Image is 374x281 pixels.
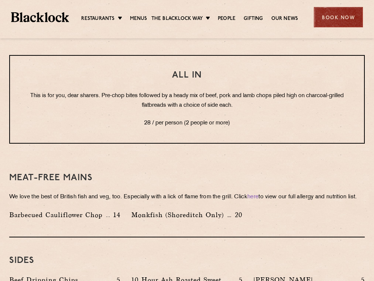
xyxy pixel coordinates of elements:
h3: All In [25,71,349,80]
a: Gifting [244,15,263,23]
a: here [247,194,258,200]
a: Our News [271,15,298,23]
a: People [218,15,236,23]
p: This is for you, dear sharers. Pre-chop bites followed by a heady mix of beef, pork and lamb chop... [25,91,349,110]
p: 28 / per person (2 people or more) [25,119,349,128]
h3: Meat-Free mains [9,173,365,183]
p: 14 [110,210,120,220]
p: We love the best of British fish and veg, too. Especially with a lick of flame from the grill. Cl... [9,192,365,202]
img: BL_Textured_Logo-footer-cropped.svg [11,12,69,22]
a: Restaurants [81,15,114,23]
p: Barbecued Cauliflower Chop [9,210,106,220]
p: Monkfish (Shoreditch Only) [131,210,227,220]
h3: Sides [9,256,365,265]
div: Book Now [314,7,363,27]
p: 20 [231,210,243,220]
a: The Blacklock Way [151,15,203,23]
a: Menus [130,15,147,23]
